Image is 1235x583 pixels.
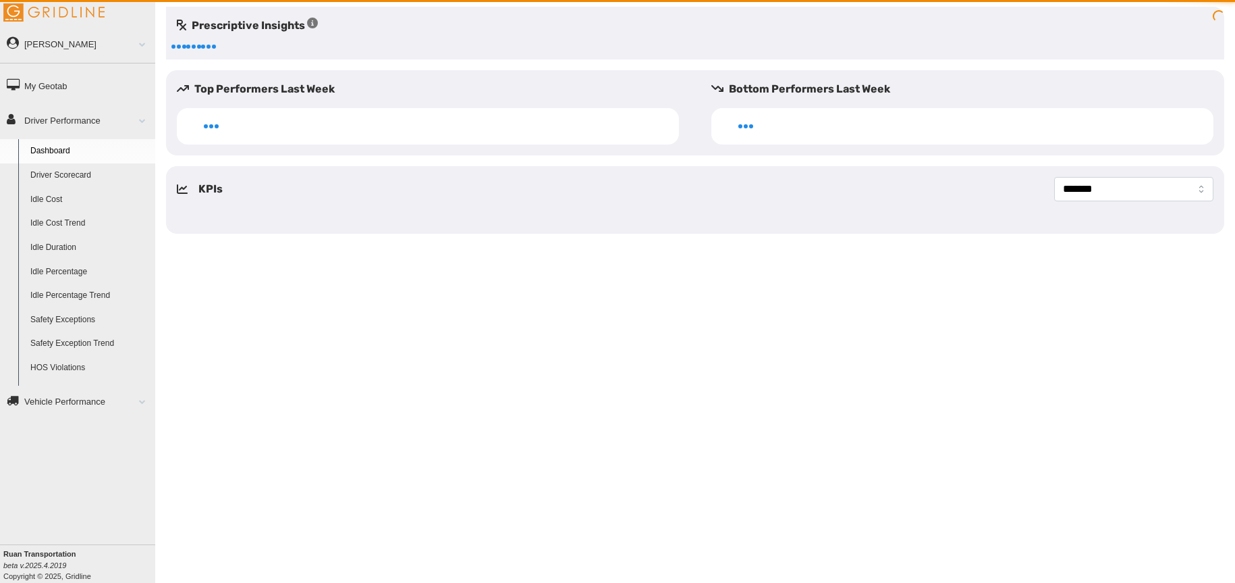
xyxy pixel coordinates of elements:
[24,163,155,188] a: Driver Scorecard
[711,81,1224,97] h5: Bottom Performers Last Week
[177,18,318,34] h5: Prescriptive Insights
[24,308,155,332] a: Safety Exceptions
[24,356,155,380] a: HOS Violations
[24,380,155,405] a: HOS Violation Trend
[3,550,76,558] b: Ruan Transportation
[24,188,155,212] a: Idle Cost
[24,236,155,260] a: Idle Duration
[177,81,690,97] h5: Top Performers Last Week
[24,284,155,308] a: Idle Percentage Trend
[198,181,223,197] h5: KPIs
[24,139,155,163] a: Dashboard
[3,549,155,582] div: Copyright © 2025, Gridline
[24,211,155,236] a: Idle Cost Trend
[3,3,105,22] img: Gridline
[3,561,66,569] i: beta v.2025.4.2019
[24,260,155,284] a: Idle Percentage
[24,332,155,356] a: Safety Exception Trend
